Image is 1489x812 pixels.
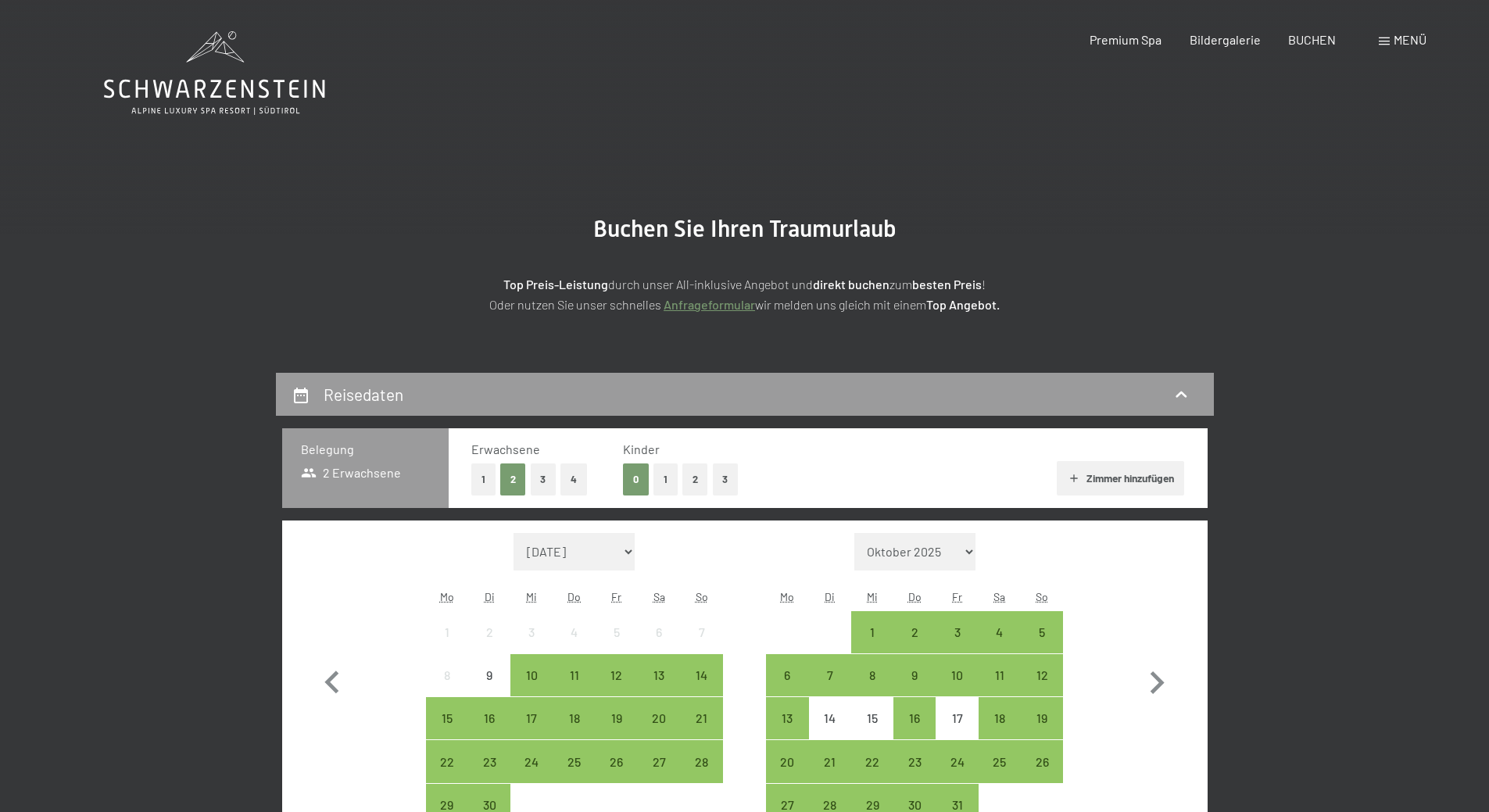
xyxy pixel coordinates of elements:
[851,697,893,739] div: Anreise nicht möglich
[428,626,467,665] div: 1
[567,590,581,603] abbr: Donnerstag
[936,740,978,782] div: Anreise möglich
[766,740,808,782] div: Anreise möglich
[553,697,596,739] div: Anreise möglich
[531,463,557,495] button: 3
[426,740,468,782] div: Mon Sep 22 2025
[851,740,893,782] div: Anreise möglich
[638,740,680,782] div: Sat Sep 27 2025
[979,740,1021,782] div: Sat Oct 25 2025
[553,654,596,696] div: Anreise möglich
[596,740,638,782] div: Anreise möglich
[596,611,638,653] div: Fri Sep 05 2025
[596,697,638,739] div: Fri Sep 19 2025
[682,463,708,495] button: 2
[503,277,608,292] strong: Top Preis-Leistung
[1036,590,1048,603] abbr: Sonntag
[623,442,660,456] span: Kinder
[936,611,978,653] div: Fri Oct 03 2025
[893,697,936,739] div: Anreise möglich
[426,611,468,653] div: Anreise nicht möglich
[1394,32,1426,47] span: Menü
[512,712,551,751] div: 17
[596,740,638,782] div: Fri Sep 26 2025
[553,611,596,653] div: Thu Sep 04 2025
[851,654,893,696] div: Wed Oct 08 2025
[639,626,678,665] div: 6
[680,740,722,782] div: Anreise möglich
[682,669,721,708] div: 14
[979,740,1021,782] div: Anreise möglich
[908,590,922,603] abbr: Donnerstag
[664,297,755,312] a: Anfrageformular
[428,756,467,795] div: 22
[1021,740,1063,782] div: Sun Oct 26 2025
[936,654,978,696] div: Fri Oct 10 2025
[1190,32,1261,47] span: Bildergalerie
[912,277,982,292] strong: besten Preis
[1021,611,1063,653] div: Sun Oct 05 2025
[766,740,808,782] div: Mon Oct 20 2025
[596,611,638,653] div: Anreise nicht möglich
[500,463,526,495] button: 2
[979,611,1021,653] div: Anreise möglich
[1057,461,1184,495] button: Zimmer hinzufügen
[893,740,936,782] div: Thu Oct 23 2025
[993,590,1005,603] abbr: Samstag
[526,590,537,603] abbr: Mittwoch
[895,626,934,665] div: 2
[979,611,1021,653] div: Sat Oct 04 2025
[597,626,636,665] div: 5
[766,654,808,696] div: Mon Oct 06 2025
[895,669,934,708] div: 9
[324,385,403,404] h2: Reisedaten
[553,654,596,696] div: Thu Sep 11 2025
[301,464,402,481] span: 2 Erwachsene
[680,697,722,739] div: Sun Sep 21 2025
[510,697,553,739] div: Wed Sep 17 2025
[853,626,892,665] div: 1
[468,654,510,696] div: Anreise nicht möglich
[893,740,936,782] div: Anreise möglich
[680,654,722,696] div: Sun Sep 14 2025
[682,626,721,665] div: 7
[768,756,807,795] div: 20
[638,697,680,739] div: Anreise möglich
[596,697,638,739] div: Anreise möglich
[895,712,934,751] div: 16
[468,697,510,739] div: Tue Sep 16 2025
[936,611,978,653] div: Anreise möglich
[895,756,934,795] div: 23
[639,712,678,751] div: 20
[937,626,976,665] div: 3
[1021,654,1063,696] div: Anreise möglich
[440,590,454,603] abbr: Montag
[555,712,594,751] div: 18
[980,669,1019,708] div: 11
[510,740,553,782] div: Anreise möglich
[638,740,680,782] div: Anreise möglich
[713,463,739,495] button: 3
[937,712,976,751] div: 17
[1021,611,1063,653] div: Anreise möglich
[354,274,1136,314] p: durch unser All-inklusive Angebot und zum ! Oder nutzen Sie unser schnelles wir melden uns gleich...
[893,654,936,696] div: Anreise möglich
[680,697,722,739] div: Anreise möglich
[1021,654,1063,696] div: Sun Oct 12 2025
[555,626,594,665] div: 4
[768,669,807,708] div: 6
[979,654,1021,696] div: Anreise möglich
[1288,32,1336,47] span: BUCHEN
[1090,32,1161,47] span: Premium Spa
[470,712,509,751] div: 16
[468,740,510,782] div: Anreise möglich
[596,654,638,696] div: Anreise möglich
[510,654,553,696] div: Wed Sep 10 2025
[936,697,978,739] div: Anreise nicht möglich
[553,740,596,782] div: Thu Sep 25 2025
[426,697,468,739] div: Anreise möglich
[593,215,897,242] span: Buchen Sie Ihren Traumurlaub
[560,463,587,495] button: 4
[851,611,893,653] div: Anreise möglich
[638,654,680,696] div: Anreise möglich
